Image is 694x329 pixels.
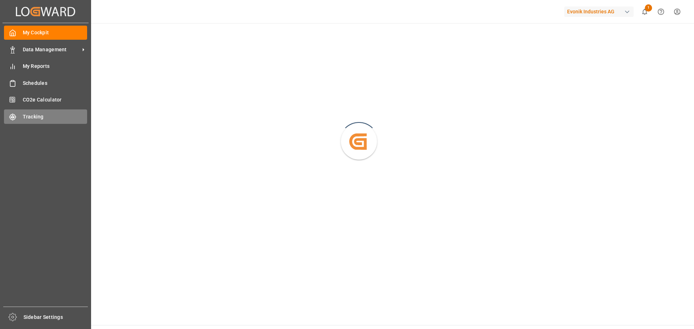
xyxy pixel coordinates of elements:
[4,59,87,73] a: My Reports
[653,4,669,20] button: Help Center
[23,313,88,321] span: Sidebar Settings
[564,5,637,18] button: Evonik Industries AG
[23,46,80,53] span: Data Management
[23,29,87,36] span: My Cockpit
[4,26,87,40] a: My Cockpit
[4,109,87,124] a: Tracking
[4,93,87,107] a: CO2e Calculator
[4,76,87,90] a: Schedules
[637,4,653,20] button: show 1 new notifications
[645,4,652,12] span: 1
[564,7,634,17] div: Evonik Industries AG
[23,113,87,121] span: Tracking
[23,79,87,87] span: Schedules
[23,62,87,70] span: My Reports
[23,96,87,104] span: CO2e Calculator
